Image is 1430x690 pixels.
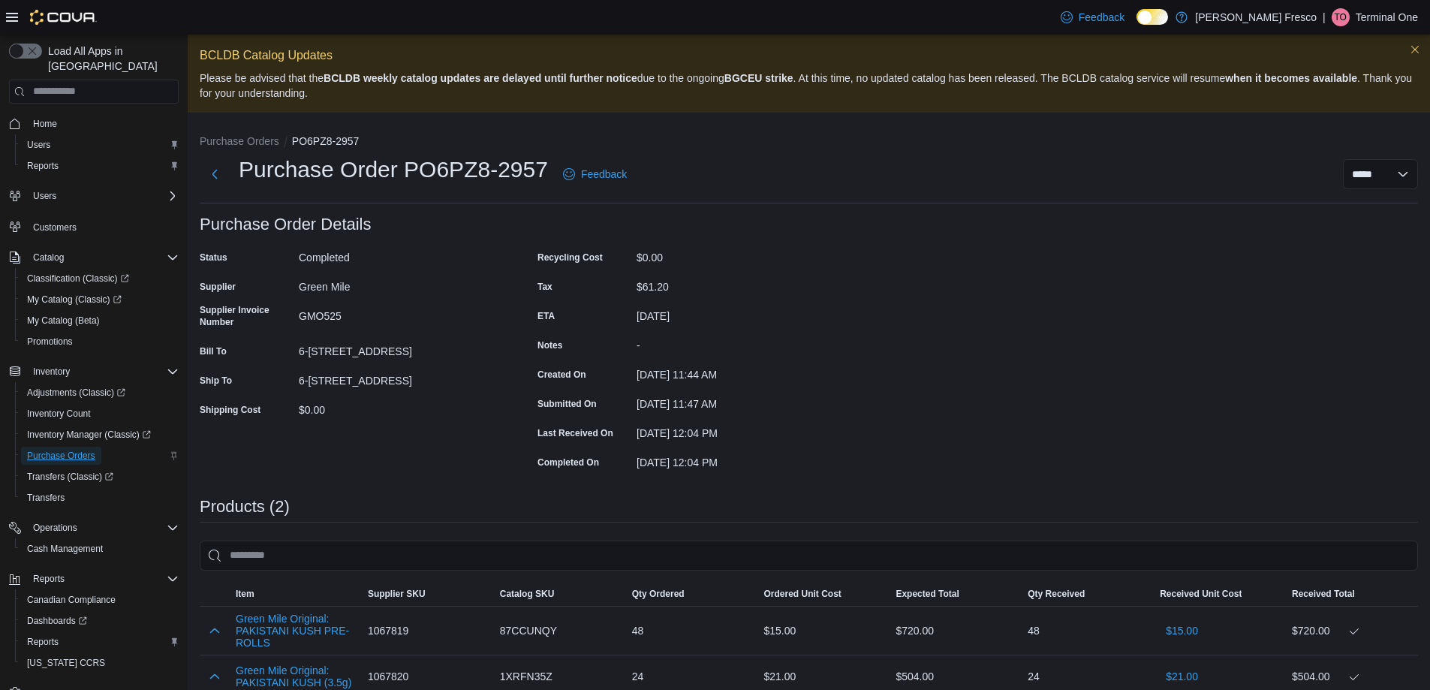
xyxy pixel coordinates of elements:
span: Home [27,114,179,133]
button: Users [3,185,185,206]
span: Dark Mode [1136,25,1137,26]
div: Terminal One [1332,8,1350,26]
button: Users [15,134,185,155]
p: Shipping [6,595,98,610]
p: Subtotal [6,574,98,589]
strong: BCLDB weekly catalog updates are delayed until further notice [324,72,637,84]
button: Green Mile Original: PAKISTANI KUSH PRE-ROLLS [36,397,179,433]
h3: Purchase Order Details [200,215,372,234]
div: 48 [1022,616,1154,646]
span: Feedback [1079,10,1124,25]
a: Reports [21,633,65,651]
a: Classification (Classic) [21,270,135,288]
button: PO6PZ8-2957 [292,135,360,147]
button: Green Mile Original: PAKISTANI KUSH (3.5g) [36,449,179,473]
span: Expected Total [814,372,877,384]
a: Dashboards [21,612,93,630]
button: Inventory [3,361,185,382]
span: Supplier SKU [368,588,426,600]
span: Item [236,588,254,600]
a: My Catalog (Beta) [21,312,106,330]
span: Transfers (Classic) [27,471,113,483]
span: Inventory Count [27,408,91,420]
label: Shipping Cost [200,404,260,416]
a: Dashboards [15,610,185,631]
div: 48 [626,616,758,646]
button: Ordered Unit Cost [758,582,890,606]
label: ETA [338,95,355,107]
a: Feedback [557,159,633,189]
button: $21.00 [1125,446,1170,476]
div: $0.00 [637,246,838,264]
p: [PERSON_NAME] Fresco [1195,8,1317,26]
span: Adjustments (Classic) [21,384,179,402]
p: $1,285.20 [202,664,294,679]
button: Home [3,113,185,134]
p: Recycling [6,616,98,631]
span: [US_STATE] CCRS [27,657,105,669]
button: Reports [15,631,185,652]
a: Canadian Compliance [21,591,122,609]
div: $61.20 [437,59,638,77]
p: $61.20 [202,637,294,652]
span: Reports [33,573,65,585]
div: [DATE] 12:04 PM [637,421,838,439]
div: $504.00 [808,446,963,476]
p: $1,224.00 [104,574,197,589]
div: - [437,118,638,136]
button: Supplier SKU [185,366,341,390]
a: Classification (Classic) [15,268,185,289]
div: $720.00 [1292,622,1412,640]
span: Feedback [581,167,627,182]
button: Transfers [15,487,185,508]
a: Customers [27,218,83,237]
button: Green Mile Original: PAKISTANI KUSH (3.5g) [236,664,356,688]
label: Last Received On [338,212,414,224]
button: Catalog [27,249,70,267]
button: [US_STATE] CCRS [15,652,185,673]
span: Qty Ordered [632,588,685,600]
button: Catalog SKU [494,582,626,606]
span: Operations [27,519,179,537]
div: $0.00 [99,182,300,200]
span: Washington CCRS [21,654,179,672]
span: Load All Apps in [GEOGRAPHIC_DATA] [42,44,179,74]
div: $0.00 [437,30,638,48]
span: Reports [27,570,179,588]
img: Cova [30,10,97,25]
button: Purchase Orders [15,445,185,466]
span: 1067820 [368,667,409,685]
div: 6-[STREET_ADDRESS] [299,369,500,387]
span: Transfers [27,492,65,504]
span: Reports [21,633,179,651]
strong: BGCEU strike [724,72,793,84]
span: Catalog SKU [347,372,402,384]
div: [DATE] 11:44 AM [437,147,638,165]
a: Transfers (Classic) [21,468,119,486]
span: Reports [27,636,59,648]
span: Cash Management [21,540,179,558]
span: Qty Ordered [503,372,555,384]
p: Tax [6,637,98,652]
div: 24 [497,446,652,476]
a: Reports [21,157,65,175]
a: Adjustments (Classic) [21,384,131,402]
div: Green Mile [99,59,300,77]
span: Users [21,136,179,154]
div: 6-[STREET_ADDRESS] [99,124,300,142]
span: Supplier SKU [191,372,249,384]
span: Received Unit Cost [1125,372,1207,384]
div: $0.00 [299,398,500,416]
span: Ordered Unit Cost [764,588,841,600]
a: Adjustments (Classic) [15,382,185,403]
div: [DATE] 11:47 AM [637,392,838,410]
button: Canadian Compliance [15,589,185,610]
p: Expected [104,548,197,563]
button: $15.00 [1125,400,1170,430]
div: $720.00 [808,400,963,430]
span: Inventory Count [21,405,179,423]
span: Expected Total [896,588,959,600]
span: Adjustments (Classic) [27,387,125,399]
div: $720.00 [1281,406,1424,424]
button: Dismiss this callout [1406,41,1424,59]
